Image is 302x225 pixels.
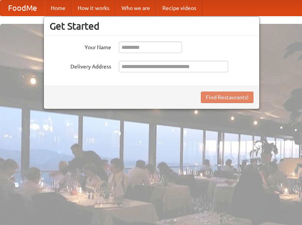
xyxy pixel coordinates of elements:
[201,92,254,103] button: Find Restaurants!
[50,20,254,32] h3: Get Started
[72,0,115,16] a: How it works
[0,0,45,16] a: FoodMe
[45,0,72,16] a: Home
[50,42,111,51] label: Your Name
[50,61,111,70] label: Delivery Address
[115,0,156,16] a: Who we are
[156,0,202,16] a: Recipe videos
